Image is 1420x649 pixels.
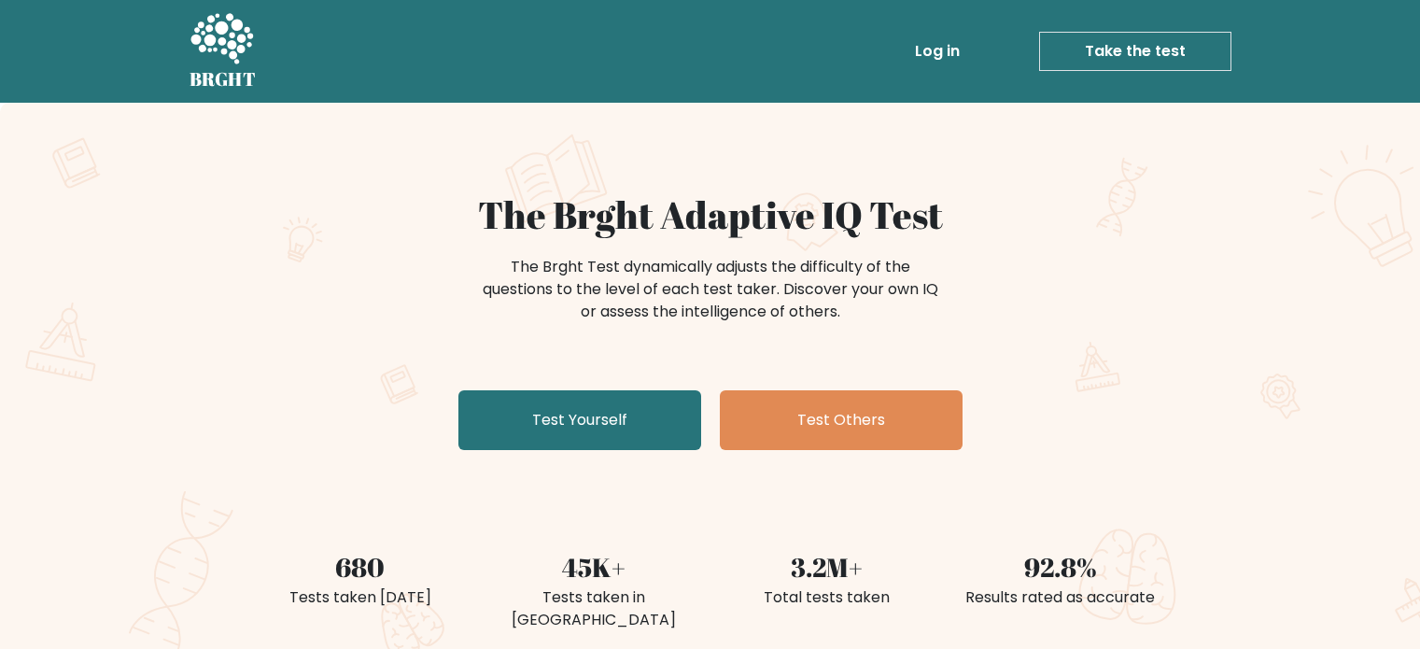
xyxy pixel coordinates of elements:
div: 45K+ [488,547,699,586]
div: 3.2M+ [722,547,933,586]
a: Test Yourself [458,390,701,450]
a: BRGHT [190,7,257,95]
div: Total tests taken [722,586,933,609]
a: Log in [907,33,967,70]
h5: BRGHT [190,68,257,91]
div: Results rated as accurate [955,586,1166,609]
div: 92.8% [955,547,1166,586]
div: Tests taken in [GEOGRAPHIC_DATA] [488,586,699,631]
a: Take the test [1039,32,1231,71]
a: Test Others [720,390,963,450]
div: Tests taken [DATE] [255,586,466,609]
div: 680 [255,547,466,586]
h1: The Brght Adaptive IQ Test [255,192,1166,237]
div: The Brght Test dynamically adjusts the difficulty of the questions to the level of each test take... [477,256,944,323]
